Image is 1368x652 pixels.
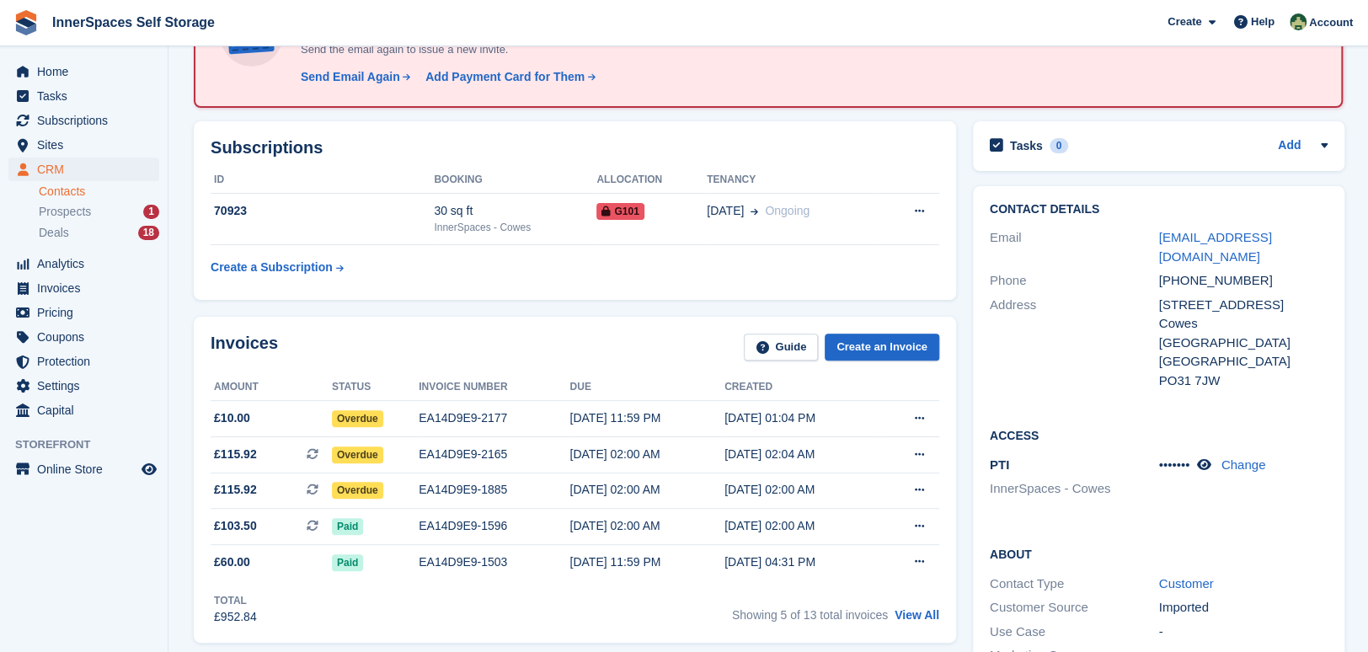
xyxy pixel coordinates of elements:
[569,409,724,427] div: [DATE] 11:59 PM
[419,481,569,499] div: EA14D9E9-1885
[211,259,333,276] div: Create a Subscription
[724,374,879,401] th: Created
[1168,13,1201,30] span: Create
[1159,334,1328,353] div: [GEOGRAPHIC_DATA]
[214,553,250,571] span: £60.00
[434,220,596,235] div: InnerSpaces - Cowes
[569,517,724,535] div: [DATE] 02:00 AM
[214,608,257,626] div: £952.84
[8,252,159,275] a: menu
[724,446,879,463] div: [DATE] 02:04 AM
[211,202,434,220] div: 70923
[37,109,138,132] span: Subscriptions
[39,204,91,220] span: Prospects
[301,68,400,86] div: Send Email Again
[8,276,159,300] a: menu
[214,409,250,427] span: £10.00
[434,167,596,194] th: Booking
[8,158,159,181] a: menu
[895,608,939,622] a: View All
[332,446,383,463] span: Overdue
[332,374,419,401] th: Status
[419,446,569,463] div: EA14D9E9-2165
[990,271,1159,291] div: Phone
[37,158,138,181] span: CRM
[8,398,159,422] a: menu
[211,138,939,158] h2: Subscriptions
[990,228,1159,266] div: Email
[419,517,569,535] div: EA14D9E9-1596
[37,350,138,373] span: Protection
[569,374,724,401] th: Due
[990,426,1328,443] h2: Access
[990,623,1159,642] div: Use Case
[569,481,724,499] div: [DATE] 02:00 AM
[419,68,597,86] a: Add Payment Card for Them
[39,203,159,221] a: Prospects 1
[707,202,744,220] span: [DATE]
[990,457,1009,472] span: PTI
[37,133,138,157] span: Sites
[211,252,344,283] a: Create a Subscription
[37,84,138,108] span: Tasks
[39,184,159,200] a: Contacts
[1221,457,1266,472] a: Change
[45,8,222,36] a: InnerSpaces Self Storage
[214,481,257,499] span: £115.92
[1159,352,1328,371] div: [GEOGRAPHIC_DATA]
[37,374,138,398] span: Settings
[724,481,879,499] div: [DATE] 02:00 AM
[569,553,724,571] div: [DATE] 11:59 PM
[37,301,138,324] span: Pricing
[1159,296,1328,315] div: [STREET_ADDRESS]
[1159,623,1328,642] div: -
[1159,598,1328,617] div: Imported
[8,109,159,132] a: menu
[724,553,879,571] div: [DATE] 04:31 PM
[8,84,159,108] a: menu
[990,545,1328,562] h2: About
[332,554,363,571] span: Paid
[214,446,257,463] span: £115.92
[1050,138,1069,153] div: 0
[211,167,434,194] th: ID
[8,301,159,324] a: menu
[724,517,879,535] div: [DATE] 02:00 AM
[990,575,1159,594] div: Contact Type
[8,374,159,398] a: menu
[434,202,596,220] div: 30 sq ft
[39,224,159,242] a: Deals 18
[1290,13,1307,30] img: Paula Amey
[13,10,39,35] img: stora-icon-8386f47178a22dfd0bd8f6a31ec36ba5ce8667c1dd55bd0f319d3a0aa187defe.svg
[332,518,363,535] span: Paid
[425,68,585,86] div: Add Payment Card for Them
[332,482,383,499] span: Overdue
[1159,457,1190,472] span: •••••••
[419,374,569,401] th: Invoice number
[8,325,159,349] a: menu
[211,334,278,361] h2: Invoices
[1251,13,1274,30] span: Help
[37,276,138,300] span: Invoices
[732,608,888,622] span: Showing 5 of 13 total invoices
[744,334,818,361] a: Guide
[37,398,138,422] span: Capital
[37,457,138,481] span: Online Store
[8,350,159,373] a: menu
[138,226,159,240] div: 18
[143,205,159,219] div: 1
[8,457,159,481] a: menu
[1159,576,1214,591] a: Customer
[211,374,332,401] th: Amount
[990,203,1328,216] h2: Contact Details
[8,60,159,83] a: menu
[825,334,939,361] a: Create an Invoice
[8,133,159,157] a: menu
[139,459,159,479] a: Preview store
[990,479,1159,499] li: InnerSpaces - Cowes
[765,204,810,217] span: Ongoing
[214,593,257,608] div: Total
[419,409,569,427] div: EA14D9E9-2177
[1309,14,1353,31] span: Account
[1159,230,1272,264] a: [EMAIL_ADDRESS][DOMAIN_NAME]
